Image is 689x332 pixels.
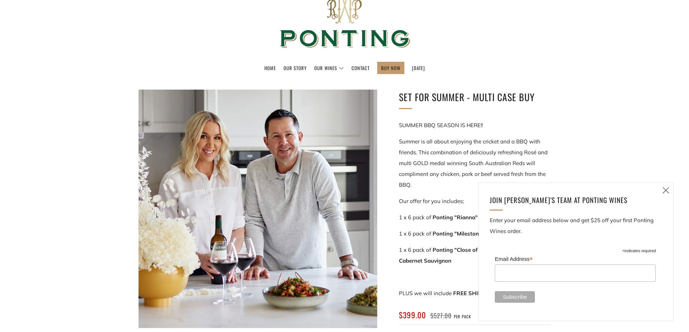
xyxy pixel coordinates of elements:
[314,62,344,74] a: Our Wines
[490,194,654,206] h4: Join [PERSON_NAME]'s team at ponting Wines
[453,290,497,297] strong: FREE SHIPPING!!
[454,314,471,319] span: per pack
[433,230,536,237] strong: Ponting "Milestone 127" Barossa Shiraz
[399,245,551,266] p: 1 x 6 pack of
[381,62,400,74] a: BUY NOW
[399,288,551,299] p: PLUS we will include
[399,309,426,320] span: $399.00
[495,254,656,264] label: Email Address
[264,62,276,74] a: Home
[490,215,663,237] p: Enter your email address below and get $25 off your first Ponting Wines order.
[399,136,551,190] p: Summer is all about enjoying the cricket and a BBQ with friends. This combination of deliciously ...
[430,311,452,320] span: $527.00
[495,291,535,303] input: Subscribe
[284,62,307,74] a: Our Story
[399,212,551,223] p: 1 x 6 pack of
[431,214,492,221] b: Ponting "Rianna" Rosé
[399,120,551,131] p: SUMMER BBQ SEASON IS HERE!!
[412,62,425,74] a: [DATE]
[399,196,551,207] p: Our offer for you includes;
[399,246,538,264] strong: Ponting "Close of Play" Langhorne Creek Cabernet Sauvignon
[495,247,656,254] div: indicates required
[399,90,551,105] h1: Set For Summer - Multi Case Buy
[399,228,551,239] p: 1 x 6 pack of
[352,62,370,74] a: Contact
